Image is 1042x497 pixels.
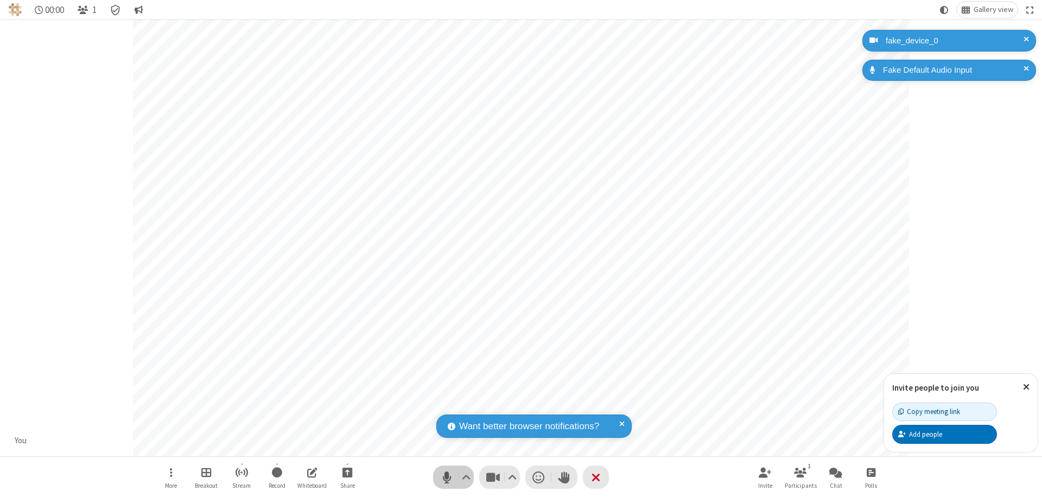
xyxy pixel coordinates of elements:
[957,2,1018,18] button: Change layout
[9,3,22,16] img: QA Selenium DO NOT DELETE OR CHANGE
[459,419,599,434] span: Want better browser notifications?
[855,462,887,493] button: Open poll
[784,462,817,493] button: Open participant list
[11,435,31,447] div: You
[892,383,979,393] label: Invite people to join you
[165,482,177,489] span: More
[892,403,997,421] button: Copy meeting link
[749,462,781,493] button: Invite participants (⌘+Shift+I)
[130,2,147,18] button: Conversation
[190,462,223,493] button: Manage Breakout Rooms
[892,425,997,443] button: Add people
[105,2,126,18] div: Meeting details Encryption enabled
[232,482,251,489] span: Stream
[296,462,328,493] button: Open shared whiteboard
[551,466,577,489] button: Raise hand
[974,5,1013,14] span: Gallery view
[195,482,218,489] span: Breakout
[331,462,364,493] button: Start sharing
[269,482,285,489] span: Record
[1015,374,1038,400] button: Close popover
[73,2,101,18] button: Open participant list
[45,5,64,15] span: 00:00
[155,462,187,493] button: Open menu
[340,482,355,489] span: Share
[30,2,69,18] div: Timer
[297,482,327,489] span: Whiteboard
[525,466,551,489] button: Send a reaction
[785,482,817,489] span: Participants
[882,35,1028,47] div: fake_device_0
[459,466,474,489] button: Audio settings
[865,482,877,489] span: Polls
[936,2,953,18] button: Using system theme
[819,462,852,493] button: Open chat
[479,466,520,489] button: Stop video (⌘+Shift+V)
[260,462,293,493] button: Start recording
[758,482,772,489] span: Invite
[830,482,842,489] span: Chat
[879,64,1028,77] div: Fake Default Audio Input
[1022,2,1038,18] button: Fullscreen
[505,466,520,489] button: Video setting
[92,5,97,15] span: 1
[433,466,474,489] button: Mute (⌘+Shift+A)
[583,466,609,489] button: End or leave meeting
[898,406,960,417] div: Copy meeting link
[225,462,258,493] button: Start streaming
[805,461,814,471] div: 1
